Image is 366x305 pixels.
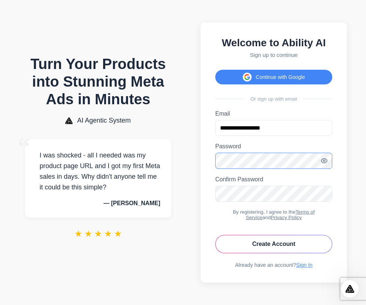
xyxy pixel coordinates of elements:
[25,55,171,108] h1: Turn Your Products into Stunning Meta Ads in Minutes
[36,150,160,192] p: I was shocked - all I needed was my product page URL and I got my first Meta sales in days. Why d...
[215,235,332,253] button: Create Account
[18,132,31,165] span: “
[94,229,102,239] span: ★
[215,209,332,220] div: By registering, I agree to the and
[215,110,332,117] label: Email
[341,280,359,298] iframe: Intercom live chat
[215,143,332,150] label: Password
[74,229,83,239] span: ★
[36,200,160,207] p: — [PERSON_NAME]
[215,262,332,268] div: Already have an account?
[104,229,112,239] span: ★
[215,37,332,49] h2: Welcome to Ability AI
[215,96,332,102] div: Or sign up with email
[215,176,332,183] label: Confirm Password
[84,229,92,239] span: ★
[246,209,315,220] a: Terms of Service
[271,215,302,220] a: Privacy Policy
[77,117,131,124] span: AI Agentic System
[114,229,122,239] span: ★
[215,52,332,58] p: Sign up to continue
[296,262,312,268] a: Sign In
[321,157,328,166] button: Toggle password visibility
[215,70,332,84] button: Continue with Google
[65,117,73,124] img: AI Agentic System Logo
